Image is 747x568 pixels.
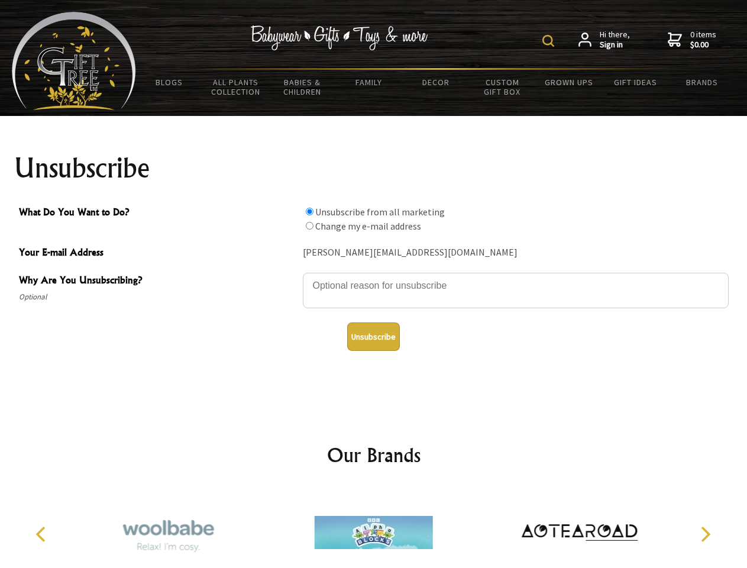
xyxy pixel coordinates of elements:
h1: Unsubscribe [14,154,733,182]
button: Previous [30,521,56,547]
a: Hi there,Sign in [578,30,630,50]
a: Decor [402,70,469,95]
button: Next [692,521,718,547]
a: 0 items$0.00 [668,30,716,50]
img: Babyware - Gifts - Toys and more... [12,12,136,110]
strong: Sign in [600,40,630,50]
label: Change my e-mail address [315,220,421,232]
span: Your E-mail Address [19,245,297,262]
a: Family [336,70,403,95]
label: Unsubscribe from all marketing [315,206,445,218]
a: Grown Ups [535,70,602,95]
input: What Do You Want to Do? [306,208,313,215]
h2: Our Brands [24,441,724,469]
img: Babywear - Gifts - Toys & more [251,25,428,50]
a: Babies & Children [269,70,336,104]
span: What Do You Want to Do? [19,205,297,222]
div: [PERSON_NAME][EMAIL_ADDRESS][DOMAIN_NAME] [303,244,729,262]
img: product search [542,35,554,47]
textarea: Why Are You Unsubscribing? [303,273,729,308]
span: Why Are You Unsubscribing? [19,273,297,290]
input: What Do You Want to Do? [306,222,313,230]
a: BLOGS [136,70,203,95]
span: 0 items [690,29,716,50]
span: Optional [19,290,297,304]
a: All Plants Collection [203,70,270,104]
a: Gift Ideas [602,70,669,95]
span: Hi there, [600,30,630,50]
strong: $0.00 [690,40,716,50]
a: Custom Gift Box [469,70,536,104]
a: Brands [669,70,736,95]
button: Unsubscribe [347,322,400,351]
